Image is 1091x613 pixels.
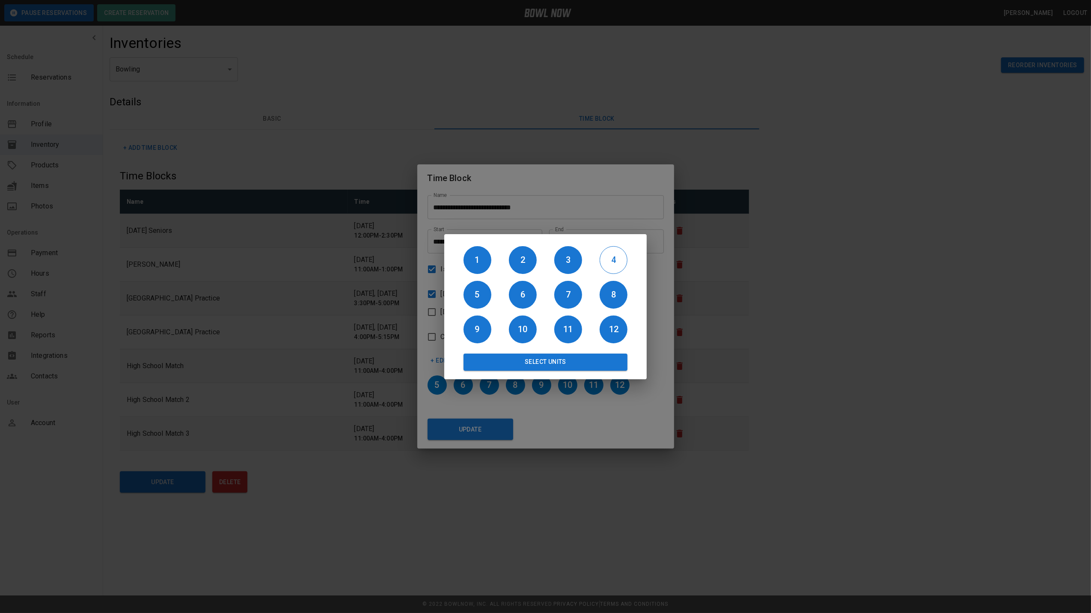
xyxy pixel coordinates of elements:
[509,281,537,309] button: 6
[554,246,582,274] button: 3
[600,288,627,301] h6: 8
[509,322,537,336] h6: 10
[464,246,491,274] button: 1
[600,246,627,274] button: 4
[600,281,627,309] button: 8
[509,253,537,267] h6: 2
[464,322,491,336] h6: 9
[554,322,582,336] h6: 11
[600,315,627,343] button: 12
[464,354,627,371] button: Select Units
[600,322,627,336] h6: 12
[554,288,582,301] h6: 7
[554,253,582,267] h6: 3
[554,315,582,343] button: 11
[509,288,537,301] h6: 6
[509,315,537,343] button: 10
[464,288,491,301] h6: 5
[464,253,491,267] h6: 1
[600,253,627,267] h6: 4
[554,281,582,309] button: 7
[509,246,537,274] button: 2
[464,315,491,343] button: 9
[464,281,491,309] button: 5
